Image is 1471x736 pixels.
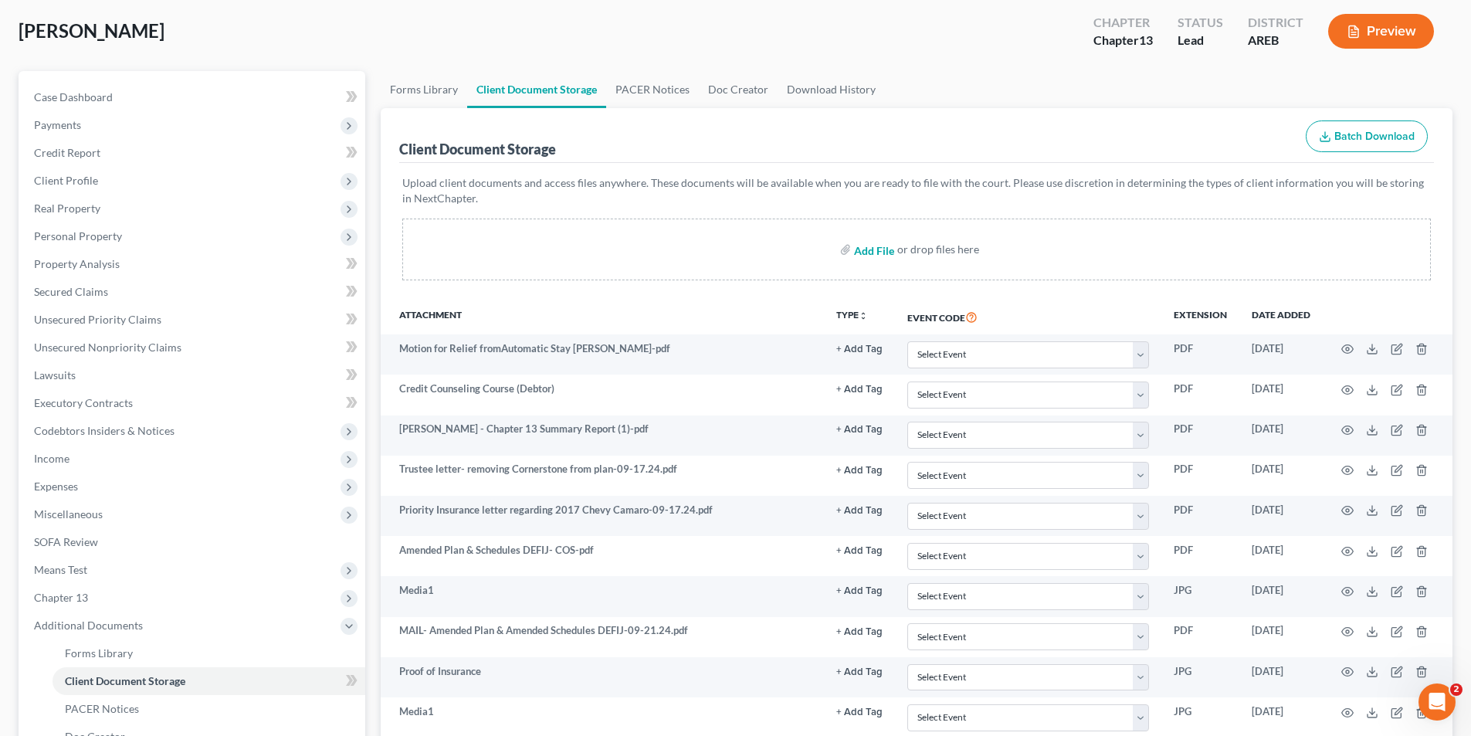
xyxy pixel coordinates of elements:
a: Client Document Storage [53,667,365,695]
a: Property Analysis [22,250,365,278]
span: [PERSON_NAME] [19,19,164,42]
button: + Add Tag [836,586,883,596]
iframe: Intercom live chat [1418,683,1456,721]
td: [DATE] [1239,617,1323,657]
a: + Add Tag [836,543,883,558]
a: Forms Library [381,71,467,108]
span: Unsecured Priority Claims [34,313,161,326]
span: 13 [1139,32,1153,47]
span: Codebtors Insiders & Notices [34,424,175,437]
td: [DATE] [1239,657,1323,697]
a: PACER Notices [606,71,699,108]
a: Download History [778,71,885,108]
th: Date added [1239,299,1323,334]
a: + Add Tag [836,341,883,356]
td: [DATE] [1239,375,1323,415]
a: + Add Tag [836,664,883,679]
td: JPG [1161,657,1239,697]
div: or drop files here [897,242,979,257]
button: + Add Tag [836,627,883,637]
a: Executory Contracts [22,389,365,417]
div: District [1248,14,1303,32]
button: TYPEunfold_more [836,310,868,321]
div: Status [1178,14,1223,32]
a: Case Dashboard [22,83,365,111]
div: Chapter [1093,14,1153,32]
span: Means Test [34,563,87,576]
td: Priority Insurance letter regarding 2017 Chevy Camaro-09-17.24.pdf [381,496,824,536]
span: Payments [34,118,81,131]
span: Chapter 13 [34,591,88,604]
td: PDF [1161,334,1239,375]
td: [DATE] [1239,415,1323,456]
th: Attachment [381,299,824,334]
th: Event Code [895,299,1161,334]
a: + Add Tag [836,623,883,638]
a: Client Document Storage [467,71,606,108]
td: [DATE] [1239,496,1323,536]
td: PDF [1161,536,1239,576]
td: Proof of Insurance [381,657,824,697]
a: PACER Notices [53,695,365,723]
td: [DATE] [1239,456,1323,496]
i: unfold_more [859,311,868,321]
td: JPG [1161,576,1239,616]
button: Batch Download [1306,120,1428,153]
a: + Add Tag [836,382,883,396]
p: Upload client documents and access files anywhere. These documents will be available when you are... [402,175,1431,206]
span: Property Analysis [34,257,120,270]
td: [DATE] [1239,334,1323,375]
span: Miscellaneous [34,507,103,521]
a: Forms Library [53,639,365,667]
span: Lawsuits [34,368,76,382]
td: Trustee letter- removing Cornerstone from plan-09-17.24.pdf [381,456,824,496]
span: Expenses [34,480,78,493]
span: Additional Documents [34,619,143,632]
span: Credit Report [34,146,100,159]
span: PACER Notices [65,702,139,715]
a: Secured Claims [22,278,365,306]
span: Personal Property [34,229,122,243]
div: Chapter [1093,32,1153,49]
span: Client Profile [34,174,98,187]
td: PDF [1161,617,1239,657]
td: MAIL- Amended Plan & Amended Schedules DEFIJ-09-21.24.pdf [381,617,824,657]
span: Batch Download [1334,130,1415,143]
td: [DATE] [1239,536,1323,576]
button: + Add Tag [836,344,883,354]
td: Amended Plan & Schedules DEFIJ- COS-pdf [381,536,824,576]
a: + Add Tag [836,503,883,517]
span: Executory Contracts [34,396,133,409]
span: Forms Library [65,646,133,660]
a: + Add Tag [836,422,883,436]
button: + Add Tag [836,546,883,556]
span: Income [34,452,69,465]
td: Credit Counseling Course (Debtor) [381,375,824,415]
button: + Add Tag [836,506,883,516]
td: Motion for Relief fromAutomatic Stay [PERSON_NAME]-pdf [381,334,824,375]
td: [PERSON_NAME] - Chapter 13 Summary Report (1)-pdf [381,415,824,456]
td: PDF [1161,375,1239,415]
th: Extension [1161,299,1239,334]
a: SOFA Review [22,528,365,556]
span: 2 [1450,683,1463,696]
button: + Add Tag [836,707,883,717]
a: + Add Tag [836,583,883,598]
a: Lawsuits [22,361,365,389]
a: + Add Tag [836,704,883,719]
td: PDF [1161,456,1239,496]
span: Real Property [34,202,100,215]
button: + Add Tag [836,466,883,476]
a: Credit Report [22,139,365,167]
span: Client Document Storage [65,674,185,687]
td: PDF [1161,496,1239,536]
td: PDF [1161,415,1239,456]
td: Media1 [381,576,824,616]
span: Unsecured Nonpriority Claims [34,341,181,354]
a: Unsecured Priority Claims [22,306,365,334]
button: + Add Tag [836,425,883,435]
span: Secured Claims [34,285,108,298]
button: + Add Tag [836,385,883,395]
button: Preview [1328,14,1434,49]
button: + Add Tag [836,667,883,677]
